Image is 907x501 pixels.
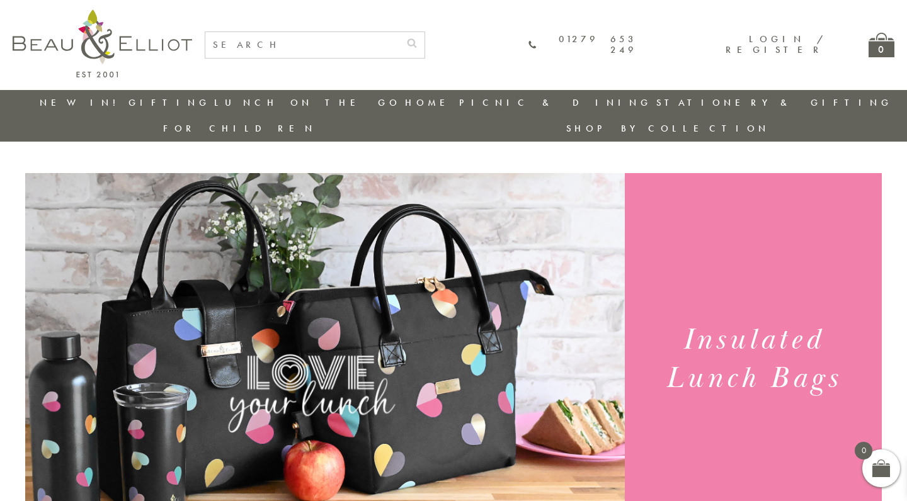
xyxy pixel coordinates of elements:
[13,9,192,77] img: logo
[163,122,316,135] a: For Children
[528,34,637,56] a: 01279 653 249
[566,122,770,135] a: Shop by collection
[214,96,401,109] a: Lunch On The Go
[640,321,866,398] h1: Insulated Lunch Bags
[726,33,824,56] a: Login / Register
[405,96,455,109] a: Home
[459,96,652,109] a: Picnic & Dining
[855,442,872,459] span: 0
[40,96,124,109] a: New in!
[656,96,893,109] a: Stationery & Gifting
[205,32,399,58] input: SEARCH
[128,96,210,109] a: Gifting
[869,33,894,57] a: 0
